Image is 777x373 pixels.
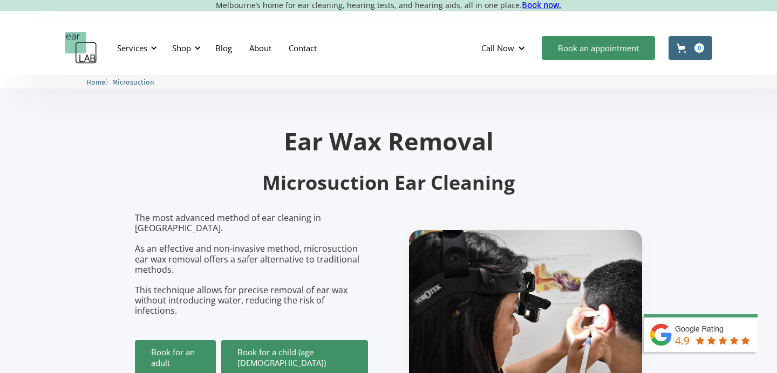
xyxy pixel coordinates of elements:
[135,170,642,196] h2: Microsuction Ear Cleaning
[172,43,191,53] div: Shop
[65,32,97,64] a: home
[542,36,655,60] a: Book an appointment
[111,32,160,64] div: Services
[669,36,712,60] a: Open cart
[135,213,368,316] p: The most advanced method of ear cleaning in [GEOGRAPHIC_DATA]. As an effective and non-invasive m...
[694,43,704,53] div: 0
[207,32,241,64] a: Blog
[280,32,325,64] a: Contact
[86,77,112,88] li: 〉
[117,43,147,53] div: Services
[473,32,536,64] div: Call Now
[86,77,105,87] a: Home
[135,129,642,153] h1: Ear Wax Removal
[481,43,514,53] div: Call Now
[86,78,105,86] span: Home
[112,78,154,86] span: Microsuction
[112,77,154,87] a: Microsuction
[166,32,204,64] div: Shop
[241,32,280,64] a: About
